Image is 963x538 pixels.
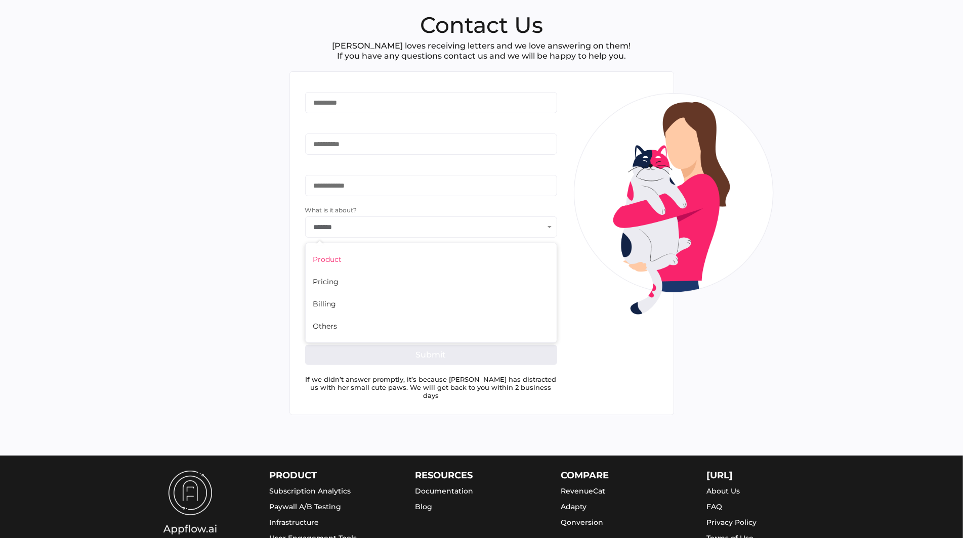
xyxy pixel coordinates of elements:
div: RESOURCES [415,471,517,480]
button: Submit [305,345,557,365]
a: FAQ [707,502,723,511]
span: Pricing [313,278,339,285]
a: Documentation [415,486,474,496]
span: What is it about? [305,206,357,214]
h1: Contact Us [420,14,543,36]
a: Paywall A/B Testing [270,502,342,511]
a: About Us [707,486,740,496]
div: [URL] [707,471,808,480]
a: Infrastructure [270,518,319,527]
div: PRODUCT [270,471,371,480]
p: [PERSON_NAME] loves receiving letters and we love answering on them! If you have any questions co... [332,41,631,61]
img: muffin [572,92,775,316]
a: RevenueCat [561,486,606,496]
a: Subscription Analytics [270,486,351,496]
a: Adapty [561,502,587,511]
span: Product [313,256,342,263]
span: Others [313,323,338,330]
span: Billing [313,300,337,307]
a: Privacy Policy [707,518,757,527]
a: Blog [415,502,433,511]
p: If we didn’t answer promptly, it’s because [PERSON_NAME] has distracted us with her small cute pa... [305,375,557,399]
a: Qonversion [561,518,604,527]
div: COMPARE [561,471,662,480]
